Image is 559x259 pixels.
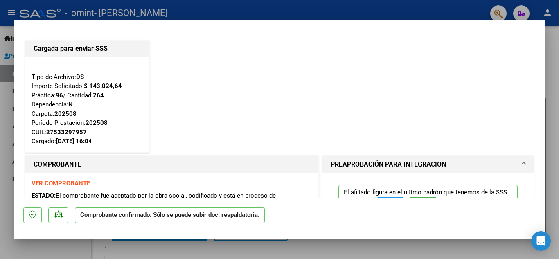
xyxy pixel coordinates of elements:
strong: COMPROBANTE [34,160,81,168]
strong: 96 [56,92,63,99]
strong: 202508 [86,119,108,126]
strong: N [68,101,73,108]
p: Comprobante confirmado. Sólo se puede subir doc. respaldatoria. [75,207,265,223]
mat-expansion-panel-header: PREAPROBACIÓN PARA INTEGRACION [322,156,534,173]
span: El comprobante fue aceptado por la obra social, codificado y está en proceso de presentación en l... [32,192,276,209]
span: ESTADO: [32,192,56,199]
button: FTP [377,197,403,212]
strong: [DATE] 16:04 [56,137,92,145]
a: VER COMPROBANTE [32,180,90,187]
h1: Cargada para enviar SSS [34,44,141,54]
div: Open Intercom Messenger [531,231,551,251]
h1: PREAPROBACIÓN PARA INTEGRACION [331,160,446,169]
p: El afiliado figura en el ultimo padrón que tenemos de la SSS de [338,185,518,216]
button: SSS [410,197,436,212]
strong: 264 [93,92,104,99]
strong: $ 143.024,64 [84,82,122,90]
div: 27533297957 [46,128,87,137]
strong: DS [76,73,84,81]
strong: 202508 [54,110,77,117]
div: Tipo de Archivo: Importe Solicitado: Práctica: / Cantidad: Dependencia: Carpeta: Período Prestaci... [32,63,143,146]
